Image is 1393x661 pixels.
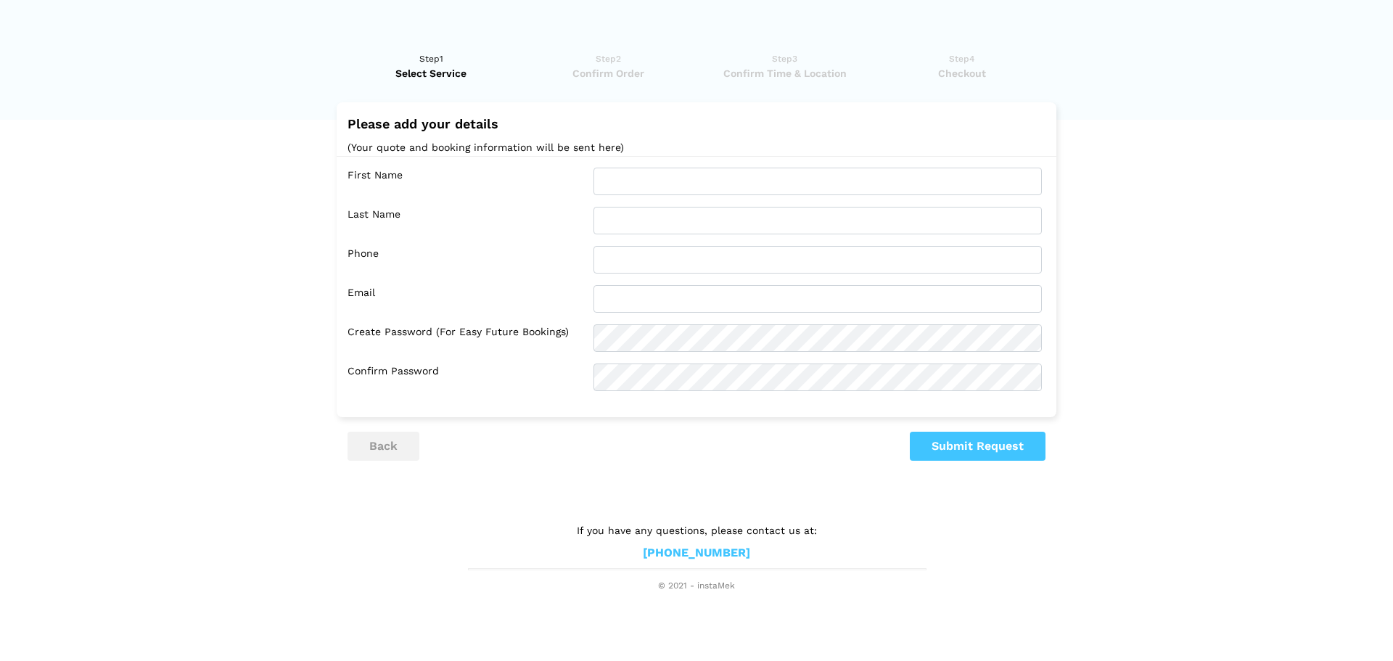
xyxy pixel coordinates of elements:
[348,364,583,391] label: Confirm Password
[910,432,1045,461] button: Submit Request
[701,52,868,81] a: Step3
[348,246,583,274] label: Phone
[348,168,583,195] label: First Name
[701,66,868,81] span: Confirm Time & Location
[348,66,515,81] span: Select Service
[525,66,692,81] span: Confirm Order
[348,139,1045,157] p: (Your quote and booking information will be sent here)
[878,52,1045,81] a: Step4
[348,285,583,313] label: Email
[643,546,750,561] a: [PHONE_NUMBER]
[878,66,1045,81] span: Checkout
[468,522,925,538] p: If you have any questions, please contact us at:
[348,432,419,461] button: back
[468,580,925,592] span: © 2021 - instaMek
[348,52,515,81] a: Step1
[348,207,583,234] label: Last Name
[348,324,583,352] label: Create Password (for easy future bookings)
[348,117,1045,131] h2: Please add your details
[525,52,692,81] a: Step2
